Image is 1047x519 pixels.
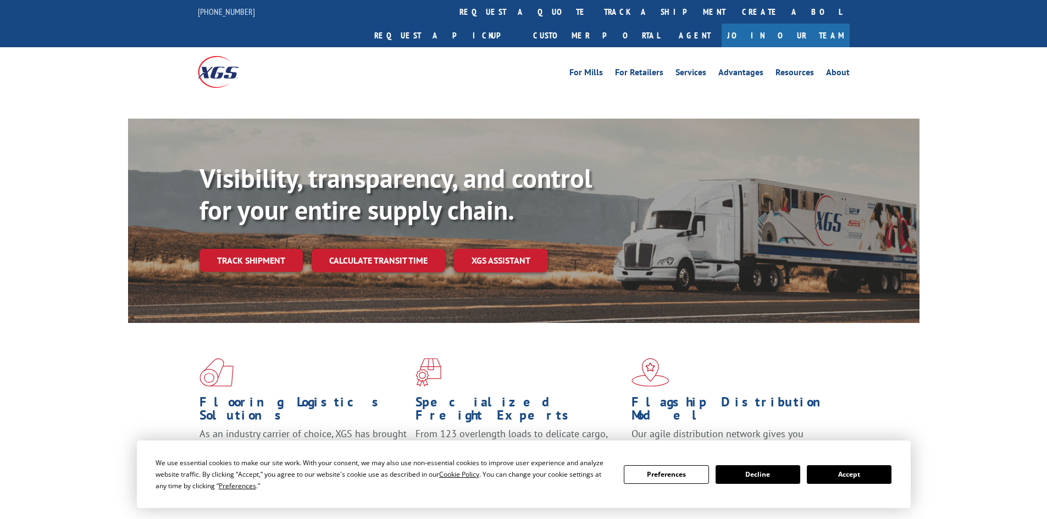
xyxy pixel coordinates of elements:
button: Preferences [624,465,708,484]
a: Track shipment [200,249,303,272]
button: Accept [807,465,891,484]
a: Advantages [718,68,763,80]
a: Request a pickup [366,24,525,47]
div: Cookie Consent Prompt [137,440,911,508]
p: From 123 overlength loads to delicate cargo, our experienced staff knows the best way to move you... [416,427,623,476]
a: Join Our Team [722,24,850,47]
a: About [826,68,850,80]
span: Cookie Policy [439,470,479,479]
h1: Specialized Freight Experts [416,395,623,427]
h1: Flagship Distribution Model [631,395,839,427]
a: Services [675,68,706,80]
a: Calculate transit time [312,249,445,272]
h1: Flooring Logistics Solutions [200,395,407,427]
span: As an industry carrier of choice, XGS has brought innovation and dedication to flooring logistics... [200,427,407,466]
a: For Mills [569,68,603,80]
a: XGS ASSISTANT [454,249,548,272]
button: Decline [716,465,800,484]
a: [PHONE_NUMBER] [198,6,255,17]
span: Our agile distribution network gives you nationwide inventory management on demand. [631,427,834,453]
b: Visibility, transparency, and control for your entire supply chain. [200,161,592,227]
a: Agent [668,24,722,47]
div: We use essential cookies to make our site work. With your consent, we may also use non-essential ... [156,457,611,492]
a: Resources [775,68,814,80]
img: xgs-icon-flagship-distribution-model-red [631,358,669,387]
a: For Retailers [615,68,663,80]
span: Preferences [219,481,256,490]
img: xgs-icon-total-supply-chain-intelligence-red [200,358,234,387]
a: Customer Portal [525,24,668,47]
img: xgs-icon-focused-on-flooring-red [416,358,441,387]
